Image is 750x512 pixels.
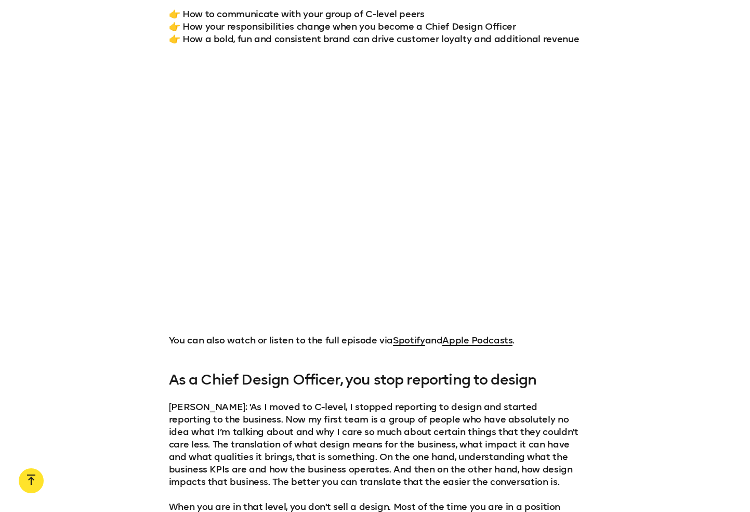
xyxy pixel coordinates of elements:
[442,335,512,346] a: Apple Podcasts
[169,334,582,347] p: You can also watch or listen to the full episode via and .
[169,401,582,488] p: [PERSON_NAME]: 'As I moved to C-level, I stopped reporting to design and started reporting to the...
[169,70,582,300] iframe: Chief Design Officer at citizenM on what she had to learn when she became a CDO | Claudia Abt
[169,372,582,388] h3: As a Chief Design Officer, you stop reporting to design
[169,8,582,45] p: 👉 How to communicate with your group of C-level peers 👉 How your responsibilities change when you...
[393,335,425,346] a: Spotify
